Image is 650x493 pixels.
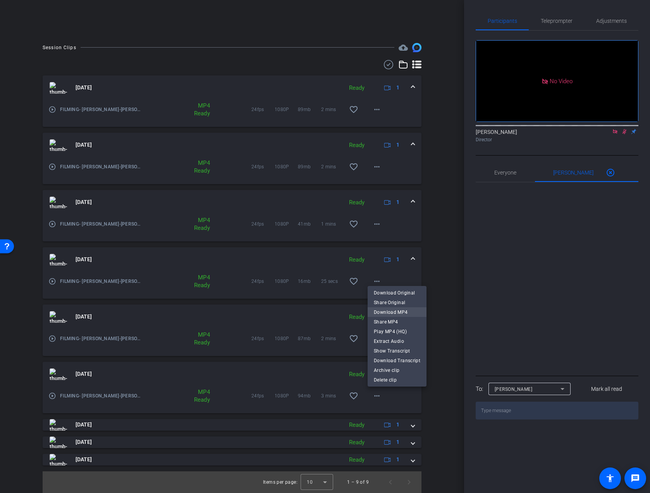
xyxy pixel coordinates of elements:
[374,308,420,317] span: Download MP4
[374,317,420,327] span: Share MP4
[374,337,420,346] span: Extract Audio
[374,288,420,298] span: Download Original
[374,375,420,385] span: Delete clip
[374,327,420,336] span: Play MP4 (HQ)
[374,298,420,307] span: Share Original
[374,346,420,356] span: Show Transcript
[374,356,420,365] span: Download Transcript
[374,366,420,375] span: Archive clip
